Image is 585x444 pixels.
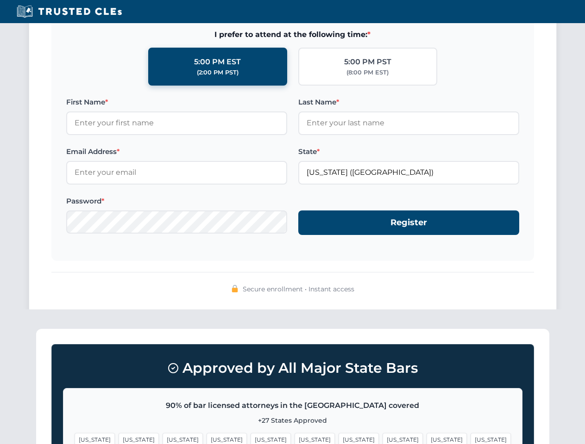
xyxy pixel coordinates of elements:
[66,196,287,207] label: Password
[66,97,287,108] label: First Name
[298,161,519,184] input: Florida (FL)
[346,68,389,77] div: (8:00 PM EST)
[197,68,239,77] div: (2:00 PM PST)
[75,415,511,425] p: +27 States Approved
[14,5,125,18] img: Trusted CLEs
[66,161,287,184] input: Enter your email
[298,210,519,235] button: Register
[298,146,519,157] label: State
[66,29,519,41] span: I prefer to attend at the following time:
[63,356,522,381] h3: Approved by All Major State Bars
[298,111,519,135] input: Enter your last name
[194,56,241,68] div: 5:00 PM EST
[231,285,239,292] img: 🔒
[243,284,354,294] span: Secure enrollment • Instant access
[66,146,287,157] label: Email Address
[75,400,511,412] p: 90% of bar licensed attorneys in the [GEOGRAPHIC_DATA] covered
[298,97,519,108] label: Last Name
[66,111,287,135] input: Enter your first name
[344,56,391,68] div: 5:00 PM PST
